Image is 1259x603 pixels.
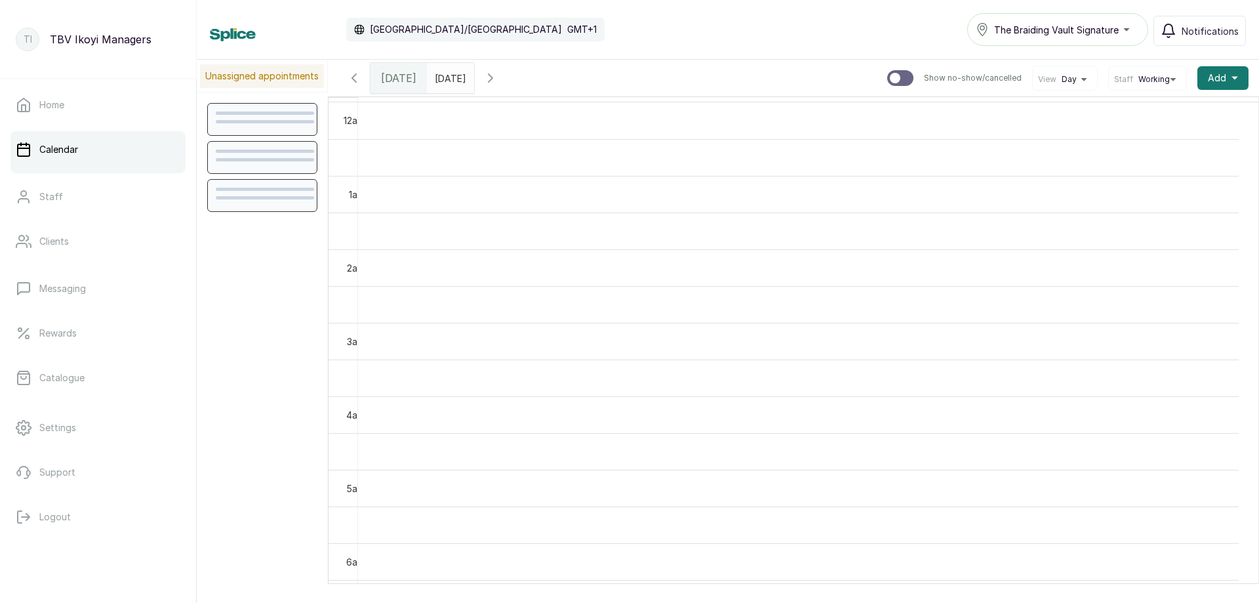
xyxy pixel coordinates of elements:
a: Home [10,87,186,123]
div: [DATE] [370,63,427,93]
button: Logout [10,499,186,535]
p: Support [39,466,75,479]
div: 5am [344,482,367,495]
span: Day [1062,74,1077,85]
a: Support [10,454,186,491]
p: TBV Ikoyi Managers [50,31,151,47]
div: 6am [344,555,367,569]
button: Notifications [1153,16,1246,46]
div: 12am [341,114,367,127]
p: GMT+1 [567,23,597,36]
button: ViewDay [1038,74,1092,85]
p: Rewards [39,327,77,340]
p: [GEOGRAPHIC_DATA]/[GEOGRAPHIC_DATA] [370,23,562,36]
p: TI [24,33,32,46]
p: Clients [39,235,69,248]
div: 2am [344,261,367,275]
p: Show no-show/cancelled [924,73,1022,83]
div: 1am [346,188,367,201]
p: Logout [39,510,71,524]
p: Unassigned appointments [200,64,324,88]
a: Catalogue [10,360,186,396]
span: Notifications [1182,24,1239,38]
span: Add [1208,72,1226,85]
div: 3am [344,335,367,348]
div: 4am [344,408,367,422]
p: Staff [39,190,63,203]
a: Messaging [10,270,186,307]
p: Home [39,98,64,112]
span: [DATE] [381,70,416,86]
a: Settings [10,409,186,446]
span: View [1038,74,1056,85]
a: Rewards [10,315,186,352]
p: Catalogue [39,371,85,385]
span: Working [1138,74,1170,85]
p: Messaging [39,282,86,295]
button: Add [1197,66,1249,90]
a: Staff [10,178,186,215]
p: Settings [39,421,76,434]
span: Staff [1114,74,1133,85]
button: The Braiding Vault Signature [967,13,1148,46]
p: Calendar [39,143,78,156]
button: StaffWorking [1114,74,1181,85]
a: Clients [10,223,186,260]
span: The Braiding Vault Signature [994,23,1119,37]
a: Calendar [10,131,186,168]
